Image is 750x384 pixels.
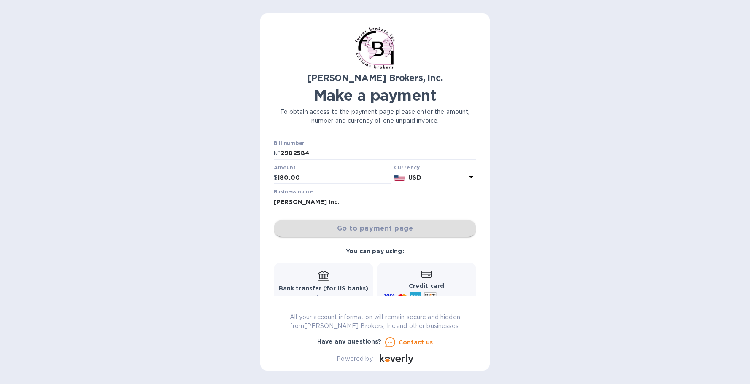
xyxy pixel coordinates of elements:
[440,294,471,301] span: and more...
[274,86,476,104] h1: Make a payment
[278,172,391,184] input: 0.00
[274,196,476,208] input: Enter business name
[399,339,433,346] u: Contact us
[307,73,442,83] b: [PERSON_NAME] Brokers, Inc.
[274,107,476,125] p: To obtain access to the payment page please enter the amount, number and currency of one unpaid i...
[274,165,295,170] label: Amount
[274,149,281,158] p: №
[394,175,405,181] img: USD
[317,338,382,345] b: Have any questions?
[409,282,444,289] b: Credit card
[279,285,369,292] b: Bank transfer (for US banks)
[274,190,313,195] label: Business name
[337,354,372,363] p: Powered by
[281,147,476,160] input: Enter bill number
[279,293,369,302] p: Free
[394,164,420,171] b: Currency
[346,248,404,255] b: You can pay using:
[274,313,476,330] p: All your account information will remain secure and hidden from [PERSON_NAME] Brokers, Inc. and o...
[274,141,304,146] label: Bill number
[408,174,421,181] b: USD
[274,173,278,182] p: $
